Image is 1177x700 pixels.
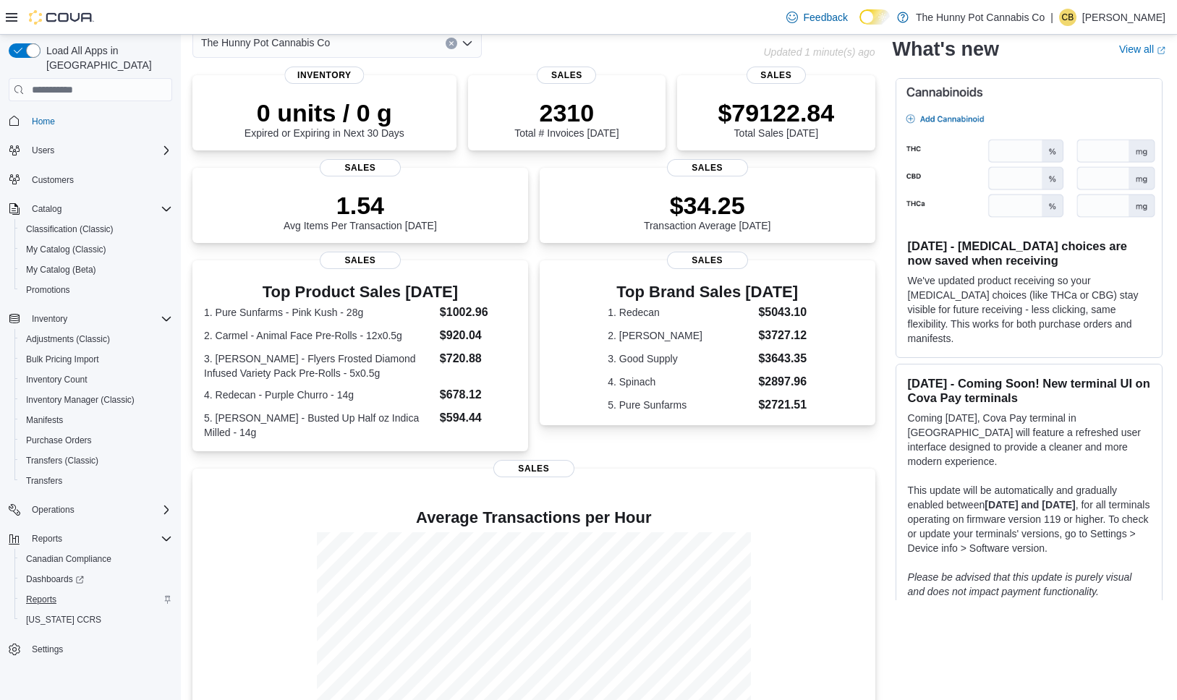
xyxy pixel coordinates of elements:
[26,374,88,385] span: Inventory Count
[514,98,619,127] p: 2310
[26,354,99,365] span: Bulk Pricing Import
[908,571,1132,597] em: Please be advised that this update is purely visual and does not impact payment functionality.
[284,191,437,231] div: Avg Items Per Transaction [DATE]
[20,221,119,238] a: Classification (Classic)
[32,203,61,215] span: Catalog
[3,500,178,520] button: Operations
[608,375,752,389] dt: 4. Spinach
[26,171,80,189] a: Customers
[32,504,75,516] span: Operations
[245,98,404,139] div: Expired or Expiring in Next 30 Days
[440,304,517,321] dd: $1002.96
[804,10,848,25] span: Feedback
[26,455,98,466] span: Transfers (Classic)
[758,304,807,321] dd: $5043.10
[14,430,178,451] button: Purchase Orders
[204,283,517,301] h3: Top Product Sales [DATE]
[26,284,70,296] span: Promotions
[440,409,517,427] dd: $594.44
[285,67,364,84] span: Inventory
[20,371,172,388] span: Inventory Count
[26,553,111,565] span: Canadian Compliance
[26,333,110,345] span: Adjustments (Classic)
[14,569,178,589] a: Dashboards
[758,396,807,414] dd: $2721.51
[26,641,69,658] a: Settings
[20,432,98,449] a: Purchase Orders
[440,327,517,344] dd: $920.04
[440,350,517,367] dd: $720.88
[20,571,172,588] span: Dashboards
[32,644,63,655] span: Settings
[20,452,104,469] a: Transfers (Classic)
[320,252,401,269] span: Sales
[26,264,96,276] span: My Catalog (Beta)
[14,451,178,471] button: Transfers (Classic)
[14,549,178,569] button: Canadian Compliance
[3,110,178,131] button: Home
[26,594,56,605] span: Reports
[781,3,854,32] a: Feedback
[644,191,771,220] p: $34.25
[20,241,172,258] span: My Catalog (Classic)
[26,501,80,518] button: Operations
[440,386,517,404] dd: $678.12
[859,9,890,25] input: Dark Mode
[916,9,1045,26] p: The Hunny Pot Cannabis Co
[204,388,434,402] dt: 4. Redecan - Purple Churro - 14g
[20,391,140,409] a: Inventory Manager (Classic)
[608,305,752,320] dt: 1. Redecan
[26,530,68,547] button: Reports
[758,350,807,367] dd: $3643.35
[608,398,752,412] dt: 5. Pure Sunfarms
[26,223,114,235] span: Classification (Classic)
[1119,43,1165,55] a: View allExternal link
[644,191,771,231] div: Transaction Average [DATE]
[1059,9,1076,26] div: Christina Brown
[26,501,172,518] span: Operations
[763,46,875,58] p: Updated 1 minute(s) ago
[32,116,55,127] span: Home
[462,38,473,49] button: Open list of options
[204,411,434,440] dt: 5. [PERSON_NAME] - Busted Up Half oz Indica Milled - 14g
[29,10,94,25] img: Cova
[26,113,61,130] a: Home
[20,351,105,368] a: Bulk Pricing Import
[204,305,434,320] dt: 1. Pure Sunfarms - Pink Kush - 28g
[26,435,92,446] span: Purchase Orders
[493,460,574,477] span: Sales
[26,111,172,129] span: Home
[908,273,1150,346] p: We've updated product receiving so your [MEDICAL_DATA] choices (like THCa or CBG) stay visible fo...
[20,550,117,568] a: Canadian Compliance
[26,171,172,189] span: Customers
[20,221,172,238] span: Classification (Classic)
[14,410,178,430] button: Manifests
[204,328,434,343] dt: 2. Carmel - Animal Face Pre-Rolls - 12x0.5g
[14,370,178,390] button: Inventory Count
[14,349,178,370] button: Bulk Pricing Import
[32,174,74,186] span: Customers
[20,330,116,348] a: Adjustments (Classic)
[758,327,807,344] dd: $3727.12
[747,67,806,84] span: Sales
[985,499,1075,511] strong: [DATE] and [DATE]
[667,252,748,269] span: Sales
[3,169,178,190] button: Customers
[14,329,178,349] button: Adjustments (Classic)
[3,199,178,219] button: Catalog
[446,38,457,49] button: Clear input
[20,432,172,449] span: Purchase Orders
[14,589,178,610] button: Reports
[204,351,434,380] dt: 3. [PERSON_NAME] - Flyers Frosted Diamond Infused Variety Pack Pre-Rolls - 5x0.5g
[26,394,135,406] span: Inventory Manager (Classic)
[32,533,62,545] span: Reports
[14,219,178,239] button: Classification (Classic)
[3,639,178,660] button: Settings
[204,509,864,526] h4: Average Transactions per Hour
[1050,9,1053,26] p: |
[1157,46,1165,55] svg: External link
[26,414,63,426] span: Manifests
[20,550,172,568] span: Canadian Compliance
[20,391,172,409] span: Inventory Manager (Classic)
